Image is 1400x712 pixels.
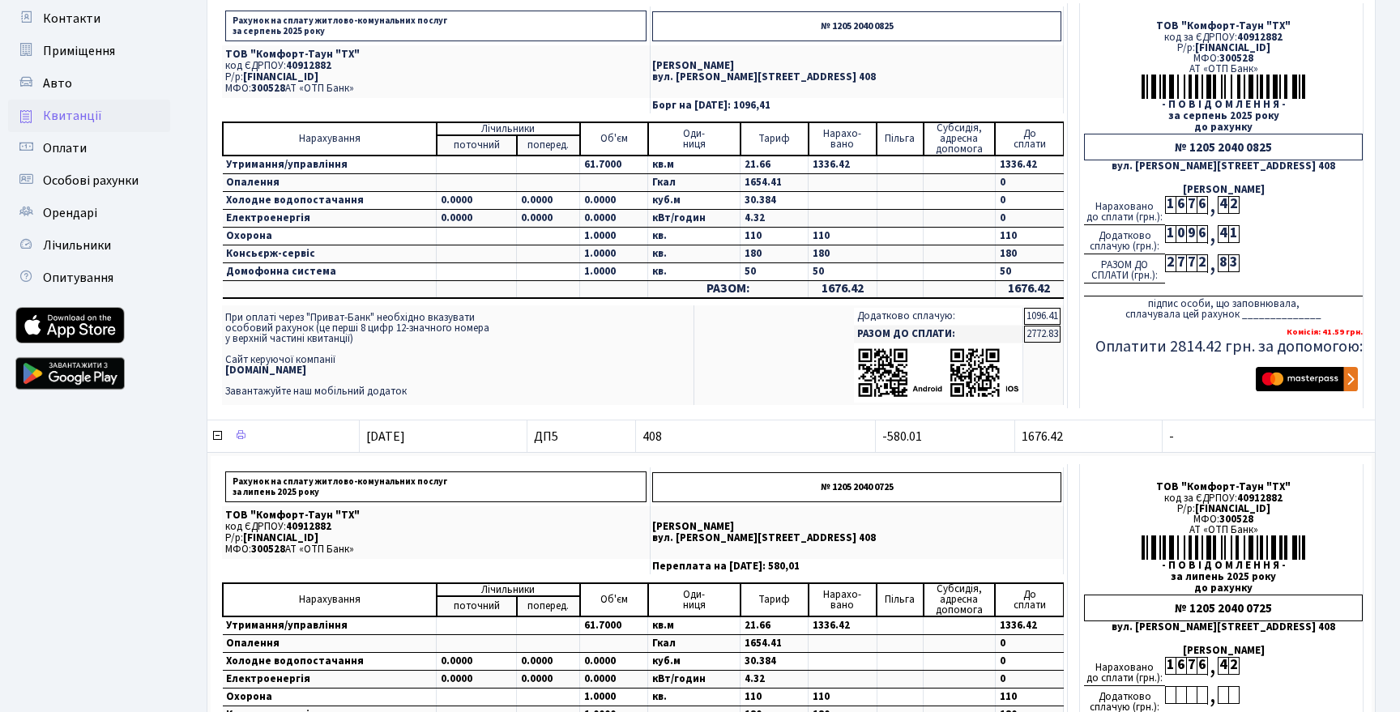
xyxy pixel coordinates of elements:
td: 30.384 [741,653,809,671]
td: кВт/годин [648,210,741,228]
span: 40912882 [286,519,331,534]
td: Холодне водопостачання [223,653,437,671]
td: 2772.83 [1024,326,1061,343]
td: 1654.41 [741,635,809,653]
p: ТОВ "Комфорт-Таун "ТХ" [225,49,647,60]
td: 180 [809,245,877,263]
span: Опитування [43,269,113,287]
h5: Оплатити 2814.42 грн. за допомогою: [1084,337,1363,356]
span: 300528 [1219,512,1253,527]
a: Орендарі [8,197,170,229]
td: поточний [437,596,517,616]
div: Р/р: [1084,43,1363,53]
div: Нараховано до сплати (грн.): [1084,657,1165,686]
td: 110 [809,228,877,245]
td: 0.0000 [580,210,648,228]
td: 0 [995,174,1063,192]
p: № 1205 2040 0725 [652,472,1061,502]
div: № 1205 2040 0725 [1084,595,1363,621]
td: Гкал [648,635,741,653]
div: Р/р: [1084,504,1363,514]
td: 0.0000 [517,671,580,689]
div: - П О В І Д О М Л Е Н Н Я - [1084,561,1363,571]
div: 8 [1218,254,1228,272]
div: 7 [1186,254,1197,272]
td: 0 [995,671,1063,689]
a: Оплати [8,132,170,164]
p: Переплата на [DATE]: 580,01 [652,561,1061,572]
td: 50 [809,263,877,281]
div: код за ЄДРПОУ: [1084,493,1363,504]
div: , [1207,254,1218,273]
td: Оди- ниця [648,583,741,616]
td: 0 [995,192,1063,210]
td: 0.0000 [437,192,517,210]
td: 110 [809,689,877,706]
div: 0 [1176,225,1186,243]
div: 9 [1186,225,1197,243]
div: 2 [1165,254,1176,272]
td: До cплати [995,122,1063,156]
span: Лічильники [43,237,111,254]
a: Приміщення [8,35,170,67]
td: 1336.42 [995,616,1063,635]
div: 2 [1228,196,1239,214]
div: 4 [1218,225,1228,243]
span: Авто [43,75,72,92]
div: АТ «ОТП Банк» [1084,64,1363,75]
span: 40912882 [286,58,331,73]
td: 0.0000 [580,671,648,689]
p: вул. [PERSON_NAME][STREET_ADDRESS] 408 [652,72,1061,83]
td: Холодне водопостачання [223,192,437,210]
td: Нарахо- вано [809,583,877,616]
div: 1 [1165,225,1176,243]
td: куб.м [648,653,741,671]
span: 1676.42 [1022,428,1063,446]
td: При оплаті через "Приват-Банк" необхідно вказувати особовий рахунок (це перші 8 цифр 12-значного ... [222,305,694,405]
td: кв. [648,689,741,706]
div: 4 [1218,196,1228,214]
td: кв. [648,245,741,263]
td: Опалення [223,635,437,653]
span: [FINANCIAL_ID] [1195,41,1270,55]
td: Гкал [648,174,741,192]
td: 0.0000 [580,192,648,210]
div: , [1207,657,1218,676]
td: кв.м [648,616,741,635]
td: 30.384 [741,192,809,210]
div: за серпень 2025 року [1084,111,1363,122]
td: кв.м [648,156,741,174]
div: [PERSON_NAME] [1084,646,1363,656]
a: Опитування [8,262,170,294]
p: МФО: АТ «ОТП Банк» [225,83,647,94]
div: 1 [1165,196,1176,214]
div: код за ЄДРПОУ: [1084,32,1363,43]
div: 6 [1197,225,1207,243]
td: Лічильники [437,583,580,596]
td: Нарахування [223,122,437,156]
p: МФО: АТ «ОТП Банк» [225,544,647,555]
td: Електроенергія [223,210,437,228]
div: № 1205 2040 0825 [1084,134,1363,160]
td: 21.66 [741,156,809,174]
td: кв. [648,228,741,245]
div: 2 [1228,657,1239,675]
td: Нарахо- вано [809,122,877,156]
td: 4.32 [741,210,809,228]
p: Р/р: [225,72,647,83]
td: 110 [995,689,1063,706]
td: РАЗОМ ДО СПЛАТИ: [854,326,1023,343]
div: 6 [1176,196,1186,214]
td: Лічильники [437,122,580,135]
td: Додатково сплачую: [854,308,1023,325]
div: Додатково сплачую (грн.): [1084,225,1165,254]
div: МФО: [1084,514,1363,525]
span: Квитанції [43,107,102,125]
div: 6 [1197,657,1207,675]
td: Утримання/управління [223,616,437,635]
span: Орендарі [43,204,97,222]
img: apps-qrcodes.png [857,347,1019,399]
a: Лічильники [8,229,170,262]
td: Об'єм [580,122,648,156]
td: кВт/годин [648,671,741,689]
